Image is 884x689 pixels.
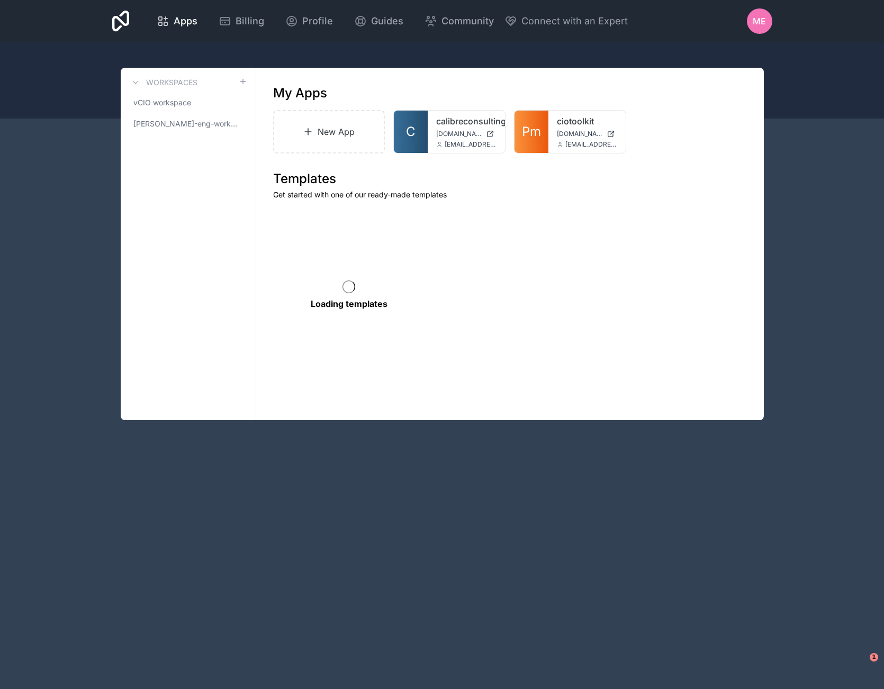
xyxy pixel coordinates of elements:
span: C [406,123,416,140]
a: Guides [346,10,412,33]
iframe: Intercom live chat [848,653,873,678]
span: 1 [870,653,878,661]
span: ME [753,15,766,28]
a: [DOMAIN_NAME] [436,130,497,138]
span: Profile [302,14,333,29]
span: Connect with an Expert [521,14,628,29]
a: C [394,111,428,153]
span: Pm [522,123,541,140]
p: Loading templates [311,297,387,310]
a: Pm [515,111,548,153]
a: [DOMAIN_NAME] [557,130,617,138]
a: [PERSON_NAME]-eng-workspace [129,114,247,133]
h1: My Apps [273,85,327,102]
span: Community [441,14,494,29]
p: Get started with one of our ready-made templates [273,189,747,200]
span: [EMAIL_ADDRESS][DOMAIN_NAME] [565,140,617,149]
span: Billing [236,14,264,29]
a: calibreconsulting [436,115,497,128]
span: Apps [174,14,197,29]
button: Connect with an Expert [504,14,628,29]
a: New App [273,110,385,153]
span: [DOMAIN_NAME] [436,130,482,138]
a: Billing [210,10,273,33]
h1: Templates [273,170,747,187]
span: [EMAIL_ADDRESS][DOMAIN_NAME] [445,140,497,149]
a: Community [416,10,502,33]
h3: Workspaces [146,77,197,88]
span: [DOMAIN_NAME] [557,130,602,138]
a: Workspaces [129,76,197,89]
span: [PERSON_NAME]-eng-workspace [133,119,239,129]
a: Profile [277,10,341,33]
a: ciotoolkit [557,115,617,128]
span: vCIO workspace [133,97,191,108]
a: Apps [148,10,206,33]
a: vCIO workspace [129,93,247,112]
span: Guides [371,14,403,29]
